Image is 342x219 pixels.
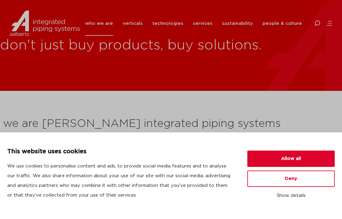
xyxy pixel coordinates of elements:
a: services [193,11,212,36]
a: sustainability [222,11,253,36]
button: Deny [247,171,335,187]
button: Allow all [247,151,335,167]
a: technologies [152,11,183,36]
a: who we are [85,11,113,36]
a: people & culture [262,11,302,36]
h2: we are [PERSON_NAME] integrated piping systems [3,117,339,131]
nav: Menu [85,11,302,36]
button: Show details [247,191,335,201]
p: This website uses cookies [7,147,233,157]
p: We use cookies to personalise content and ads, to provide social media features and to analyse ou... [7,161,233,200]
a: verticals [123,11,143,36]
